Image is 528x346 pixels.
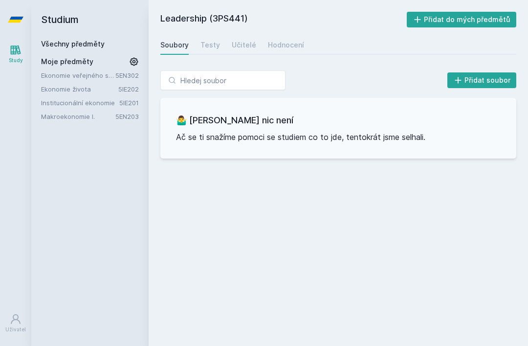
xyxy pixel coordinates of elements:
[160,35,189,55] a: Soubory
[160,12,407,27] h2: Leadership (3PS441)
[160,70,286,90] input: Hledej soubor
[41,70,115,80] a: Ekonomie veřejného sektoru
[41,98,119,108] a: Institucionální ekonomie
[118,85,139,93] a: 5IE202
[41,40,105,48] a: Všechny předměty
[407,12,517,27] button: Přidat do mých předmětů
[115,71,139,79] a: 5EN302
[268,40,304,50] div: Hodnocení
[2,308,29,338] a: Uživatel
[41,57,93,67] span: Moje předměty
[41,84,118,94] a: Ekonomie života
[9,57,23,64] div: Study
[200,40,220,50] div: Testy
[115,113,139,120] a: 5EN203
[160,40,189,50] div: Soubory
[232,35,256,55] a: Učitelé
[447,72,517,88] button: Přidat soubor
[2,39,29,69] a: Study
[41,112,115,121] a: Makroekonomie I.
[268,35,304,55] a: Hodnocení
[5,326,26,333] div: Uživatel
[232,40,256,50] div: Učitelé
[176,131,501,143] p: Ač se ti snažíme pomoci se studiem co to jde, tentokrát jsme selhali.
[119,99,139,107] a: 5IE201
[200,35,220,55] a: Testy
[176,114,501,127] h3: 🤷‍♂️ [PERSON_NAME] nic není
